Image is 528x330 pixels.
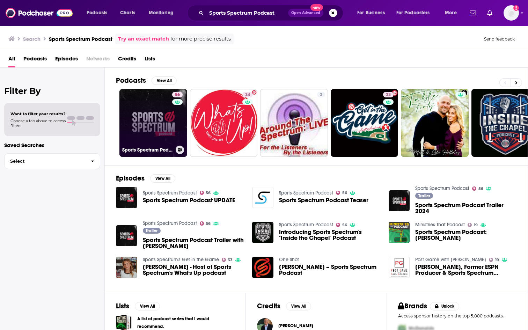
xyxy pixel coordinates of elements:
a: ListsView All [116,302,160,310]
a: Sports Spectrum Podcast [415,185,469,191]
a: Sports Spectrum Podcast UPDATE [143,197,235,203]
a: 33 [383,92,394,97]
a: PodcastsView All [116,76,177,85]
a: 3 [260,89,328,157]
span: 56 [175,91,180,98]
a: 56 [200,221,211,226]
svg: Add a profile image [513,5,519,11]
span: Monitoring [149,8,174,18]
a: Sports Spectrum Podcast Teaser [252,187,273,208]
h3: Search [23,36,41,42]
img: Podchaser - Follow, Share and Rate Podcasts [6,6,73,20]
img: Annabelle Hasselbeck - Host of Sports Spectrum's What's Up podcast [116,257,137,278]
span: Sports Spectrum Podcast Trailer with [PERSON_NAME] [143,237,244,249]
span: Credits [118,53,136,67]
a: 56 [200,191,211,195]
a: Post Game with Paul Golden [415,257,486,263]
span: 33 [228,258,233,262]
button: open menu [352,7,394,19]
button: Open AdvancedNew [288,9,323,17]
button: Unlock [430,302,460,310]
span: 34 [245,91,250,98]
img: Sports Spectrum Podcast Trailer 2024 [389,190,410,212]
a: Introducing Sports Spectrum's "Inside the Chapel" Podcast [252,222,273,243]
span: Sports Spectrum Podcast: [PERSON_NAME] [415,229,516,241]
span: 56 [478,187,483,190]
a: Show notifications dropdown [467,7,479,19]
img: Sports Spectrum Podcast Trailer with Matt Forte [116,225,137,247]
div: Search podcasts, credits, & more... [194,5,350,21]
a: Lists [145,53,155,67]
button: Select [4,153,100,169]
a: Tim Boyum [278,323,313,329]
button: Send feedback [482,36,517,42]
h2: Lists [116,302,129,310]
a: Introducing Sports Spectrum's "Inside the Chapel" Podcast [279,229,380,241]
span: 56 [206,222,211,225]
a: Sports Spectrum Podcast Trailer 2024 [415,202,516,214]
a: 19 [489,258,499,262]
img: Sports Spectrum Podcast: Jason Romano [389,222,410,243]
span: Trailer [418,194,430,198]
a: All [8,53,15,67]
h3: Sports Spectrum Podcast [49,36,112,42]
a: 56 [336,223,347,227]
a: Jason Romano, Former ESPN Producer & Sports Spectrum Podcast Host [415,264,516,276]
span: Podcasts [87,8,107,18]
span: for more precise results [170,35,231,43]
button: open menu [144,7,183,19]
h2: Podcasts [116,76,146,85]
button: View All [152,76,177,85]
p: Access sponsor history on the top 5,000 podcasts. [398,313,516,318]
span: Podcasts [23,53,47,67]
a: Sports Spectrum Podcast: Jason Romano [415,229,516,241]
h2: Brands [398,302,427,310]
h2: Credits [257,302,280,310]
span: For Podcasters [396,8,430,18]
span: 56 [206,191,211,195]
span: 3 [320,91,322,98]
a: 56Sports Spectrum Podcast [119,89,187,157]
button: View All [135,302,160,310]
h2: Filter By [4,86,100,96]
span: Select [5,159,85,163]
p: Saved Searches [4,142,100,148]
img: User Profile [504,5,519,21]
span: 56 [342,191,347,195]
a: Sports Spectrum Podcast UPDATE [116,187,137,208]
a: Sports Spectrum's Get in the Game [143,257,219,263]
a: Sports Spectrum Podcast [279,222,333,228]
span: 33 [386,91,391,98]
a: Sports Spectrum Podcast Teaser [279,197,368,203]
a: CreditsView All [257,302,311,310]
a: One Shot [279,257,299,263]
a: Episodes [55,53,78,67]
img: Jason Romano – Sports Spectrum Podcast [252,257,273,278]
a: 56 [172,92,183,97]
span: [PERSON_NAME] [278,323,313,329]
button: View All [150,174,175,183]
button: open menu [440,7,465,19]
a: Sports Spectrum Podcast Trailer with Matt Forte [143,237,244,249]
a: 3 [317,92,325,97]
a: Ministries That Podcast [415,222,465,228]
a: 56 [472,186,483,191]
a: Charts [116,7,139,19]
a: 56 [336,191,347,195]
a: 33 [331,89,398,157]
span: [PERSON_NAME] – Sports Spectrum Podcast [279,264,380,276]
span: Logged in as ckennedymercer [504,5,519,21]
a: 33 [222,258,233,262]
span: For Business [357,8,385,18]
